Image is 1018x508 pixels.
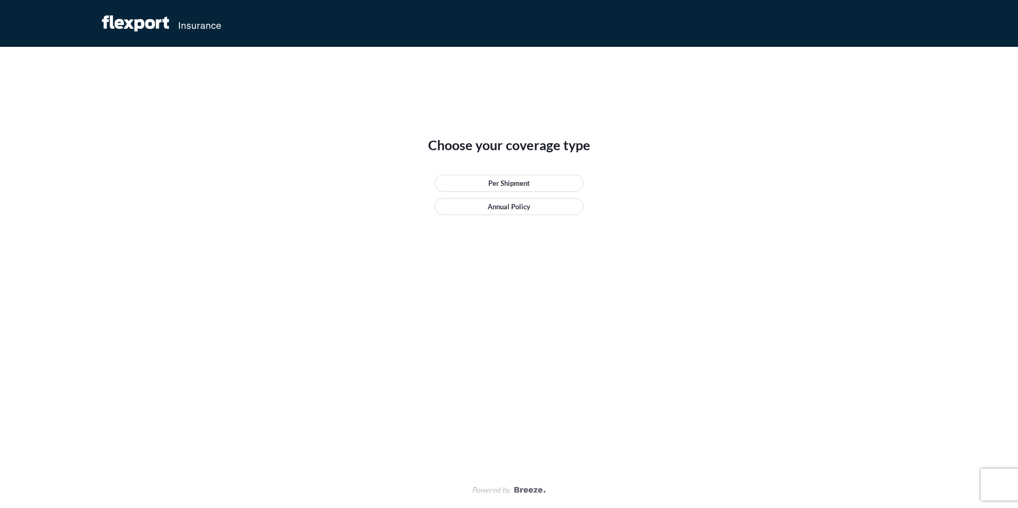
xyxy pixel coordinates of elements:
[428,136,590,153] span: Choose your coverage type
[488,201,530,212] p: Annual Policy
[434,175,584,192] a: Per Shipment
[434,198,584,215] a: Annual Policy
[488,178,530,189] p: Per Shipment
[472,485,510,495] span: Powered by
